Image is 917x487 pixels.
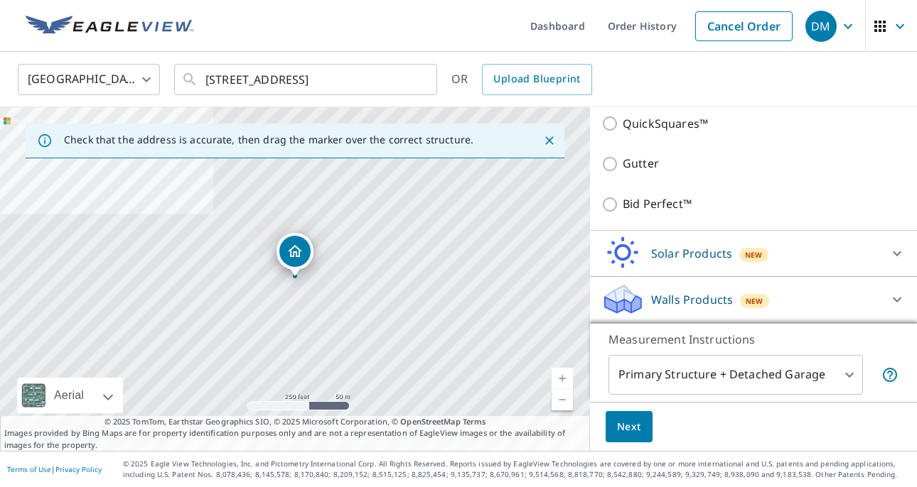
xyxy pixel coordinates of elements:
[55,464,102,474] a: Privacy Policy
[746,295,763,307] span: New
[606,411,653,443] button: Next
[651,245,732,262] p: Solar Products
[608,331,899,348] p: Measurement Instructions
[451,64,592,95] div: OR
[26,16,193,37] img: EV Logo
[17,378,123,413] div: Aerial
[608,355,863,395] div: Primary Structure + Detached Garage
[463,416,486,427] a: Terms
[695,11,793,41] a: Cancel Order
[623,115,708,133] p: QuickSquares™
[50,378,88,413] div: Aerial
[277,233,313,277] div: Dropped pin, building 1, Residential property, 1032 Towne Ave Batavia, IL 60510
[400,416,460,427] a: OpenStreetMap
[601,283,906,317] div: Walls ProductsNew
[881,366,899,383] span: Your report will include the primary structure and a detached garage if one exists.
[540,131,559,150] button: Close
[651,291,733,308] p: Walls Products
[601,236,906,270] div: Solar ProductsNew
[552,368,573,389] a: Current Level 17, Zoom In
[18,60,160,99] div: [GEOGRAPHIC_DATA]
[493,70,580,88] span: Upload Blueprint
[805,11,837,42] div: DM
[7,464,51,474] a: Terms of Use
[617,418,641,436] span: Next
[123,459,910,480] p: © 2025 Eagle View Technologies, Inc. and Pictometry International Corp. All Rights Reserved. Repo...
[623,195,692,213] p: Bid Perfect™
[7,465,102,474] p: |
[205,60,408,99] input: Search by address or latitude-longitude
[552,389,573,410] a: Current Level 17, Zoom Out
[482,64,591,95] a: Upload Blueprint
[745,249,763,261] span: New
[104,416,486,428] span: © 2025 TomTom, Earthstar Geographics SIO, © 2025 Microsoft Corporation, ©
[623,155,659,173] p: Gutter
[64,133,473,146] p: Check that the address is accurate, then drag the marker over the correct structure.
